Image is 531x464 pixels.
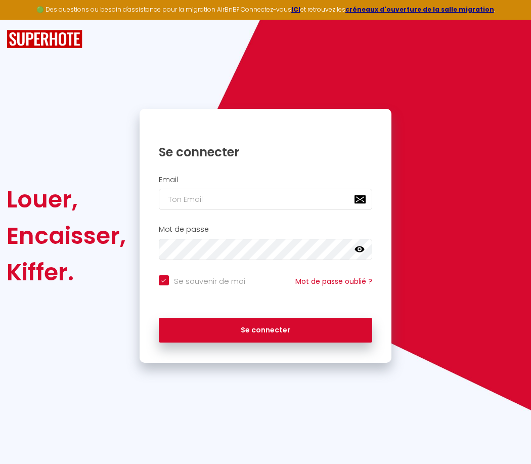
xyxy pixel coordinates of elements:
a: Mot de passe oublié ? [295,276,372,286]
h2: Mot de passe [159,225,373,234]
a: créneaux d'ouverture de la salle migration [345,5,494,14]
h1: Se connecter [159,144,373,160]
a: ICI [291,5,300,14]
img: SuperHote logo [7,30,82,49]
h2: Email [159,176,373,184]
div: Louer, [7,181,126,218]
button: Se connecter [159,318,373,343]
input: Ton Email [159,189,373,210]
div: Encaisser, [7,218,126,254]
div: Kiffer. [7,254,126,290]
